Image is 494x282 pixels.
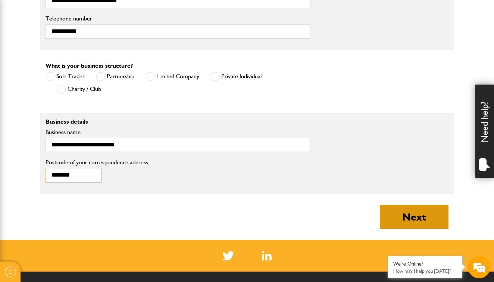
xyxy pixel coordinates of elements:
[46,129,310,135] label: Business name
[393,268,457,274] p: How may I help you today?
[10,69,136,85] input: Enter your last name
[262,251,272,260] a: LinkedIn
[46,159,310,165] label: Postcode of your correspondence address
[10,135,136,223] textarea: Type your message and hit 'Enter'
[475,85,494,178] div: Need help?
[46,72,85,81] label: Sole Trader
[146,72,199,81] label: Limited Company
[222,251,234,260] img: Twitter
[96,72,134,81] label: Partnership
[57,85,101,94] label: Charity / Club
[210,72,262,81] label: Private Individual
[10,91,136,107] input: Enter your email address
[39,42,125,51] div: Chat with us now
[46,119,310,125] p: Business details
[46,16,310,22] label: Telephone number
[262,251,272,260] img: Linked In
[10,113,136,129] input: Enter your phone number
[101,229,135,240] em: Start Chat
[46,63,133,69] label: What is your business structure?
[393,261,457,267] div: We're Online!
[13,41,31,52] img: d_20077148190_company_1631870298795_20077148190
[380,205,448,229] button: Next
[122,4,140,22] div: Minimize live chat window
